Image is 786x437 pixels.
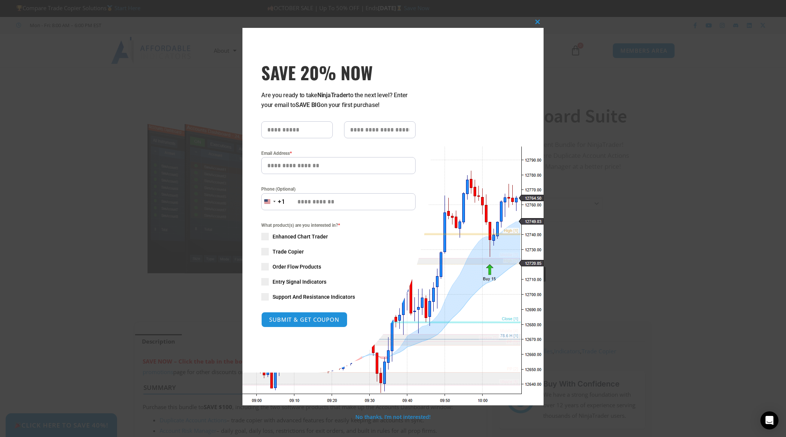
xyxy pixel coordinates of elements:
[261,193,285,210] button: Selected country
[273,248,304,255] span: Trade Copier
[261,185,416,193] label: Phone (Optional)
[760,411,778,429] div: Open Intercom Messenger
[261,62,416,83] h3: SAVE 20% NOW
[273,293,355,301] span: Support And Resistance Indicators
[261,312,347,327] button: SUBMIT & GET COUPON
[317,92,348,99] strong: NinjaTrader
[355,413,430,420] a: No thanks, I’m not interested!
[261,150,416,157] label: Email Address
[273,233,328,240] span: Enhanced Chart Trader
[261,293,416,301] label: Support And Resistance Indicators
[261,90,416,110] p: Are you ready to take to the next level? Enter your email to on your first purchase!
[273,278,326,286] span: Entry Signal Indicators
[261,233,416,240] label: Enhanced Chart Trader
[273,263,321,270] span: Order Flow Products
[261,278,416,286] label: Entry Signal Indicators
[261,263,416,270] label: Order Flow Products
[261,248,416,255] label: Trade Copier
[278,197,285,207] div: +1
[296,101,321,108] strong: SAVE BIG
[261,222,416,229] span: What product(s) are you interested in?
